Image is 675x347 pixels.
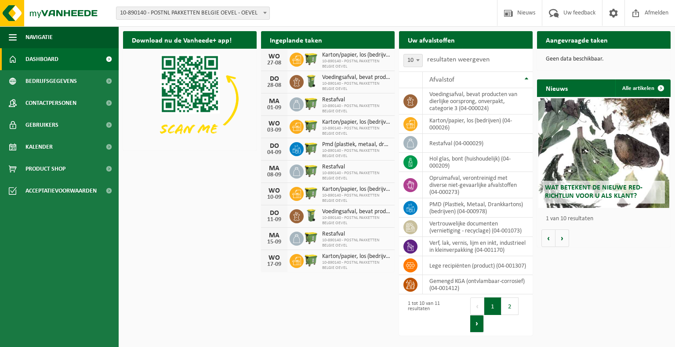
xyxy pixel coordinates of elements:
[304,74,319,89] img: WB-0140-HPE-GN-50
[322,52,390,59] span: Karton/papier, los (bedrijven)
[123,49,257,149] img: Download de VHEPlus App
[546,56,662,62] p: Geen data beschikbaar.
[25,158,65,180] span: Product Shop
[403,297,461,333] div: 1 tot 10 van 11 resultaten
[322,231,390,238] span: Restafval
[265,105,283,111] div: 01-09
[25,70,77,92] span: Bedrijfsgegevens
[322,260,390,271] span: 10-890140 - POSTNL PAKKETTEN BELGIE OEVEL
[403,54,423,67] span: 10
[322,104,390,114] span: 10-890140 - POSTNL PAKKETTEN BELGIE OEVEL
[404,54,422,67] span: 10
[265,127,283,133] div: 03-09
[538,98,669,208] a: Wat betekent de nieuwe RED-richtlijn voor u als klant?
[25,136,53,158] span: Kalender
[265,82,283,89] div: 28-08
[555,229,569,247] button: Volgende
[484,297,501,315] button: 1
[501,297,519,315] button: 2
[322,148,390,159] span: 10-890140 - POSTNL PAKKETTEN BELGIE OEVEL
[399,31,464,48] h2: Uw afvalstoffen
[25,92,76,114] span: Contactpersonen
[423,88,533,114] td: voedingsafval, bevat producten van dierlijke oorsprong, onverpakt, categorie 3 (04-000024)
[423,256,533,275] td: lege recipiënten (product) (04-001307)
[423,134,533,153] td: restafval (04-000029)
[322,171,390,181] span: 10-890140 - POSTNL PAKKETTEN BELGIE OEVEL
[322,97,390,104] span: Restafval
[116,7,270,20] span: 10-890140 - POSTNL PAKKETTEN BELGIE OEVEL - OEVEL
[25,114,58,136] span: Gebruikers
[304,118,319,133] img: WB-1100-HPE-GN-51
[537,79,577,97] h2: Nieuws
[423,172,533,198] td: opruimafval, verontreinigd met diverse niet-gevaarlijke afvalstoffen (04-000273)
[304,96,319,111] img: WB-1100-HPE-GN-51
[304,163,319,178] img: WB-1100-HPE-GN-51
[265,150,283,156] div: 04-09
[123,31,240,48] h2: Download nu de Vanheede+ app!
[265,98,283,105] div: MA
[546,216,666,222] p: 1 van 10 resultaten
[423,198,533,218] td: PMD (Plastiek, Metaal, Drankkartons) (bedrijven) (04-000978)
[427,56,490,63] label: resultaten weergeven
[322,81,390,92] span: 10-890140 - POSTNL PAKKETTEN BELGIE OEVEL
[322,119,390,126] span: Karton/papier, los (bedrijven)
[423,275,533,294] td: gemengd KGA (ontvlambaar-corrosief) (04-001412)
[265,75,283,82] div: DO
[265,210,283,217] div: DO
[423,237,533,256] td: verf, lak, vernis, lijm en inkt, industrieel in kleinverpakking (04-001170)
[25,180,97,202] span: Acceptatievoorwaarden
[265,172,283,178] div: 08-09
[265,239,283,245] div: 15-09
[304,141,319,156] img: WB-1100-HPE-GN-51
[304,186,319,200] img: WB-1100-HPE-GN-51
[265,120,283,127] div: WO
[470,297,484,315] button: Previous
[265,53,283,60] div: WO
[322,164,390,171] span: Restafval
[322,186,390,193] span: Karton/papier, los (bedrijven)
[322,253,390,260] span: Karton/papier, los (bedrijven)
[25,26,53,48] span: Navigatie
[304,208,319,223] img: WB-0140-HPE-GN-50
[265,143,283,150] div: DO
[265,165,283,172] div: MA
[615,79,670,97] a: Alle artikelen
[304,230,319,245] img: WB-1100-HPE-GN-51
[322,59,390,69] span: 10-890140 - POSTNL PAKKETTEN BELGIE OEVEL
[304,253,319,268] img: WB-1100-HPE-GN-51
[322,193,390,204] span: 10-890140 - POSTNL PAKKETTEN BELGIE OEVEL
[265,232,283,239] div: MA
[545,184,642,200] span: Wat betekent de nieuwe RED-richtlijn voor u als klant?
[116,7,269,19] span: 10-890140 - POSTNL PAKKETTEN BELGIE OEVEL - OEVEL
[423,114,533,134] td: karton/papier, los (bedrijven) (04-000026)
[322,208,390,215] span: Voedingsafval, bevat producten van dierlijke oorsprong, onverpakt, categorie 3
[541,229,555,247] button: Vorige
[304,51,319,66] img: WB-1100-HPE-GN-51
[265,60,283,66] div: 27-08
[429,76,454,83] span: Afvalstof
[25,48,58,70] span: Dashboard
[265,261,283,268] div: 17-09
[265,217,283,223] div: 11-09
[423,218,533,237] td: vertrouwelijke documenten (vernietiging - recyclage) (04-001073)
[265,254,283,261] div: WO
[265,194,283,200] div: 10-09
[322,74,390,81] span: Voedingsafval, bevat producten van dierlijke oorsprong, onverpakt, categorie 3
[322,126,390,136] span: 10-890140 - POSTNL PAKKETTEN BELGIE OEVEL
[537,31,617,48] h2: Aangevraagde taken
[265,187,283,194] div: WO
[470,315,484,333] button: Next
[261,31,331,48] h2: Ingeplande taken
[322,141,390,148] span: Pmd (plastiek, metaal, drankkartons) (bedrijven)
[322,215,390,226] span: 10-890140 - POSTNL PAKKETTEN BELGIE OEVEL
[423,153,533,172] td: hol glas, bont (huishoudelijk) (04-000209)
[322,238,390,248] span: 10-890140 - POSTNL PAKKETTEN BELGIE OEVEL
